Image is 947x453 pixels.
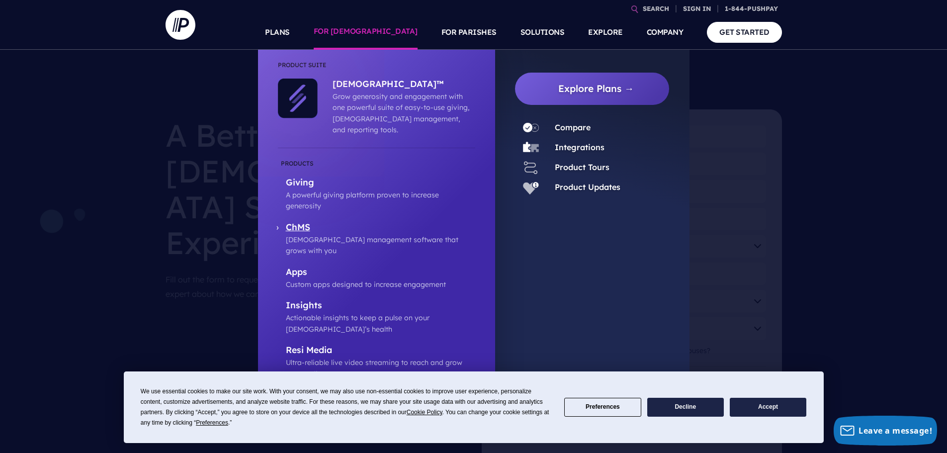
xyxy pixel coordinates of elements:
[286,357,475,379] p: Ultra-reliable live video streaming to reach and grow your audience
[286,300,475,312] p: Insights
[555,182,620,192] a: Product Updates
[278,267,475,290] a: Apps Custom apps designed to increase engagement
[441,15,497,50] a: FOR PARISHES
[286,312,475,335] p: Actionable insights to keep a pulse on your [DEMOGRAPHIC_DATA]’s health
[555,162,609,172] a: Product Tours
[730,398,806,417] button: Accept
[286,267,475,279] p: Apps
[407,409,442,416] span: Cookie Policy
[278,79,318,118] img: ChurchStaq™ - Icon
[647,15,684,50] a: COMPANY
[265,15,290,50] a: PLANS
[286,222,475,234] p: ChMS
[333,79,470,91] p: [DEMOGRAPHIC_DATA]™
[278,300,475,335] a: Insights Actionable insights to keep a pulse on your [DEMOGRAPHIC_DATA]’s health
[523,140,539,156] img: Integrations - Icon
[859,425,932,436] span: Leave a message!
[286,189,475,212] p: A powerful giving platform proven to increase generosity
[523,180,539,195] img: Product Updates - Icon
[564,398,641,417] button: Preferences
[555,122,591,132] a: Compare
[515,160,547,176] a: Product Tours - Icon
[333,91,470,136] p: Grow generosity and engagement with one powerful suite of easy-to-use giving, [DEMOGRAPHIC_DATA] ...
[515,120,547,136] a: Compare - Icon
[286,234,475,257] p: [DEMOGRAPHIC_DATA] management software that grows with you
[523,160,539,176] img: Product Tours - Icon
[588,15,623,50] a: EXPLORE
[278,158,475,212] a: Giving A powerful giving platform proven to increase generosity
[318,79,470,136] a: [DEMOGRAPHIC_DATA]™ Grow generosity and engagement with one powerful suite of easy-to-use giving,...
[523,120,539,136] img: Compare - Icon
[286,279,475,290] p: Custom apps designed to increase engagement
[278,345,475,379] a: Resi Media Ultra-reliable live video streaming to reach and grow your audience
[555,142,604,152] a: Integrations
[707,22,782,42] a: GET STARTED
[647,398,724,417] button: Decline
[278,60,475,79] li: Product Suite
[278,222,475,257] a: ChMS [DEMOGRAPHIC_DATA] management software that grows with you
[196,419,228,426] span: Preferences
[286,177,475,189] p: Giving
[141,386,552,428] div: We use essential cookies to make our site work. With your consent, we may also use non-essential ...
[523,73,670,105] a: Explore Plans →
[124,371,824,443] div: Cookie Consent Prompt
[515,180,547,195] a: Product Updates - Icon
[515,140,547,156] a: Integrations - Icon
[314,15,418,50] a: FOR [DEMOGRAPHIC_DATA]
[520,15,565,50] a: SOLUTIONS
[286,345,475,357] p: Resi Media
[834,416,937,446] button: Leave a message!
